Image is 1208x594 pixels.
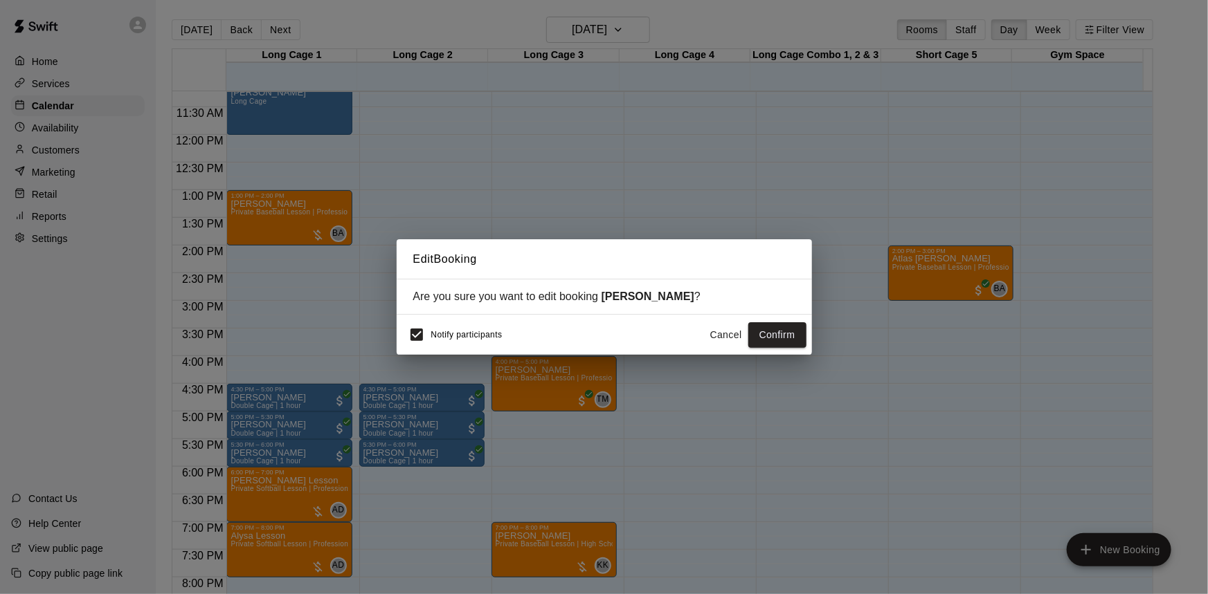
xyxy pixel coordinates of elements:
[602,290,694,302] strong: [PERSON_NAME]
[431,331,503,340] span: Notify participants
[413,290,795,303] div: Are you sure you want to edit booking ?
[748,322,806,348] button: Confirm
[704,322,748,348] button: Cancel
[397,239,812,279] h2: Edit Booking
